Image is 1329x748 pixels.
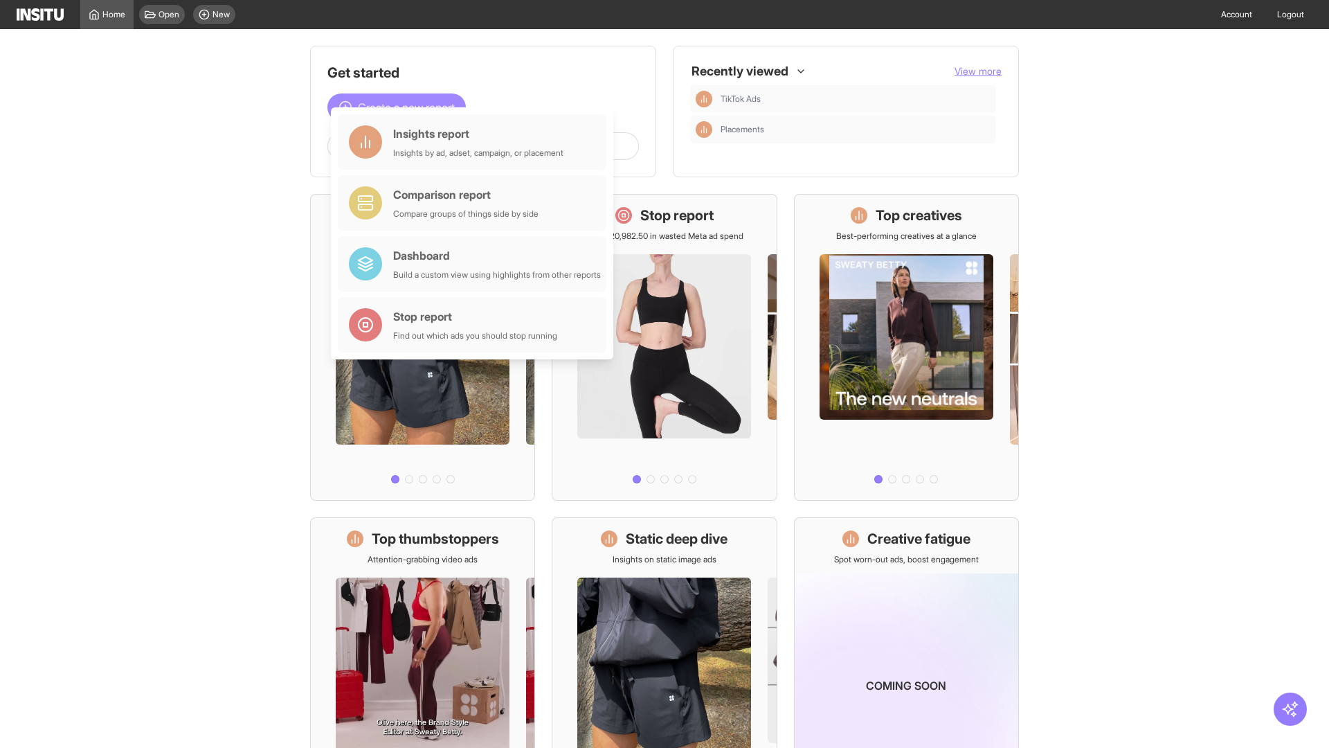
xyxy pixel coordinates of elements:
[613,554,716,565] p: Insights on static image ads
[640,206,714,225] h1: Stop report
[696,121,712,138] div: Insights
[310,194,535,501] a: What's live nowSee all active ads instantly
[393,247,601,264] div: Dashboard
[368,554,478,565] p: Attention-grabbing video ads
[955,65,1002,77] span: View more
[102,9,125,20] span: Home
[159,9,179,20] span: Open
[552,194,777,501] a: Stop reportSave £20,982.50 in wasted Meta ad spend
[836,231,977,242] p: Best-performing creatives at a glance
[626,529,727,549] h1: Static deep dive
[794,194,1019,501] a: Top creativesBest-performing creatives at a glance
[327,63,639,82] h1: Get started
[955,64,1002,78] button: View more
[393,269,601,280] div: Build a custom view using highlights from other reports
[696,91,712,107] div: Insights
[393,186,539,203] div: Comparison report
[17,8,64,21] img: Logo
[721,124,991,135] span: Placements
[721,124,764,135] span: Placements
[721,93,761,105] span: TikTok Ads
[585,231,743,242] p: Save £20,982.50 in wasted Meta ad spend
[721,93,991,105] span: TikTok Ads
[213,9,230,20] span: New
[393,208,539,220] div: Compare groups of things side by side
[393,148,563,159] div: Insights by ad, adset, campaign, or placement
[393,125,563,142] div: Insights report
[372,529,499,549] h1: Top thumbstoppers
[358,99,455,116] span: Create a new report
[876,206,962,225] h1: Top creatives
[393,330,557,341] div: Find out which ads you should stop running
[393,308,557,325] div: Stop report
[327,93,466,121] button: Create a new report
